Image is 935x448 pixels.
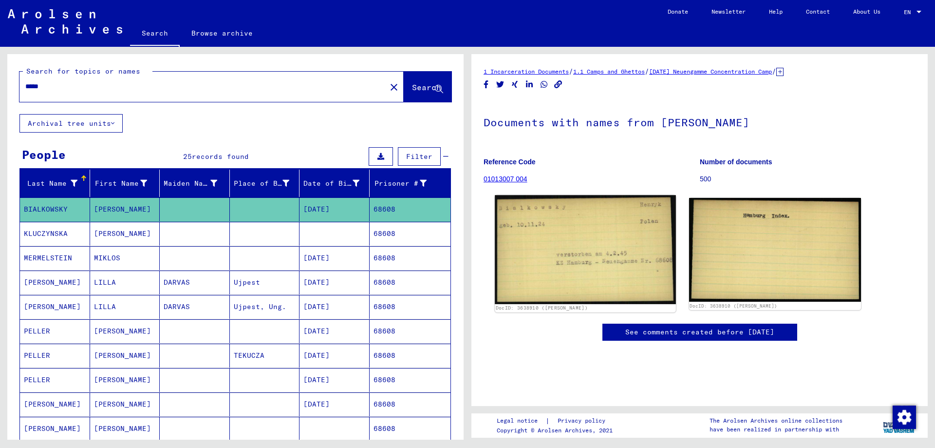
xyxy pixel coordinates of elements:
button: Copy link [553,78,563,91]
mat-cell: 68608 [370,368,451,392]
button: Filter [398,147,441,166]
span: EN [904,9,915,16]
span: 25 [183,152,192,161]
a: [DATE] Neuengamme Concentration Camp [649,68,772,75]
a: Search [130,21,180,47]
a: 01013007 004 [484,175,527,183]
mat-cell: PELLER [20,319,90,343]
span: / [569,67,573,76]
b: Number of documents [700,158,772,166]
button: Share on Twitter [495,78,505,91]
mat-label: Search for topics or names [26,67,140,76]
mat-cell: [DATE] [299,368,370,392]
div: People [22,146,66,163]
mat-cell: 68608 [370,392,451,416]
img: yv_logo.png [881,413,917,437]
button: Share on LinkedIn [524,78,535,91]
mat-cell: MERMELSTEIN [20,246,90,270]
span: / [645,67,649,76]
span: records found [192,152,249,161]
mat-cell: [DATE] [299,319,370,343]
mat-header-cell: Place of Birth [230,170,300,197]
p: have been realized in partnership with [710,425,842,434]
div: Prisoner # [374,175,439,191]
mat-cell: 68608 [370,295,451,319]
mat-cell: 68608 [370,417,451,441]
mat-cell: 68608 [370,344,451,368]
div: Prisoner # [374,178,427,189]
a: Privacy policy [550,416,617,426]
mat-cell: DARVAS [160,271,230,294]
mat-icon: close [388,81,400,93]
div: | [497,416,617,426]
h1: Documents with names from [PERSON_NAME] [484,100,916,143]
mat-cell: PELLER [20,368,90,392]
mat-cell: LILLA [90,271,160,294]
img: 002.jpg [689,198,861,302]
a: DocID: 3638910 ([PERSON_NAME]) [496,306,588,312]
mat-cell: DARVAS [160,295,230,319]
mat-cell: 68608 [370,197,451,221]
mat-cell: MIKLOS [90,246,160,270]
mat-cell: [PERSON_NAME] [90,319,160,343]
button: Clear [384,77,404,97]
mat-cell: [PERSON_NAME] [90,368,160,392]
mat-cell: [PERSON_NAME] [90,392,160,416]
div: Change consent [892,405,916,429]
button: Archival tree units [19,114,123,133]
img: 001.jpg [495,195,675,304]
mat-cell: Ujpest [230,271,300,294]
mat-cell: PELLER [20,344,90,368]
button: Search [404,72,451,102]
mat-cell: [PERSON_NAME] [90,222,160,246]
mat-cell: BIALKOWSKY [20,197,90,221]
div: First Name [94,178,148,189]
img: Change consent [893,406,916,429]
mat-cell: 68608 [370,246,451,270]
a: Browse archive [180,21,264,45]
mat-cell: 68608 [370,271,451,294]
mat-cell: Ujpest, Ung. [230,295,300,319]
button: Share on WhatsApp [539,78,549,91]
span: Search [412,82,441,92]
img: Arolsen_neg.svg [8,9,122,34]
mat-cell: 68608 [370,222,451,246]
mat-cell: LILLA [90,295,160,319]
mat-cell: [DATE] [299,246,370,270]
p: The Arolsen Archives online collections [710,416,842,425]
div: Place of Birth [234,175,302,191]
mat-cell: [PERSON_NAME] [20,392,90,416]
a: 1.1 Camps and Ghettos [573,68,645,75]
mat-header-cell: Last Name [20,170,90,197]
div: Date of Birth [303,175,372,191]
p: Copyright © Arolsen Archives, 2021 [497,426,617,435]
mat-header-cell: Prisoner # [370,170,451,197]
div: Date of Birth [303,178,359,189]
button: Share on Xing [510,78,520,91]
mat-cell: [DATE] [299,392,370,416]
mat-cell: [PERSON_NAME] [90,344,160,368]
mat-header-cell: Maiden Name [160,170,230,197]
mat-cell: [PERSON_NAME] [20,271,90,294]
div: Last Name [24,178,77,189]
button: Share on Facebook [481,78,491,91]
mat-cell: KLUCZYNSKA [20,222,90,246]
mat-cell: [DATE] [299,344,370,368]
div: Maiden Name [164,175,229,191]
b: Reference Code [484,158,536,166]
a: Legal notice [497,416,545,426]
mat-cell: [DATE] [299,271,370,294]
span: Filter [406,152,432,161]
mat-cell: [DATE] [299,197,370,221]
div: Place of Birth [234,178,290,189]
a: 1 Incarceration Documents [484,68,569,75]
span: / [772,67,776,76]
mat-cell: [PERSON_NAME] [90,417,160,441]
mat-cell: [PERSON_NAME] [90,197,160,221]
mat-cell: 68608 [370,319,451,343]
a: See comments created before [DATE] [625,327,774,337]
div: First Name [94,175,160,191]
mat-cell: [PERSON_NAME] [20,295,90,319]
div: Last Name [24,175,90,191]
mat-cell: [DATE] [299,295,370,319]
